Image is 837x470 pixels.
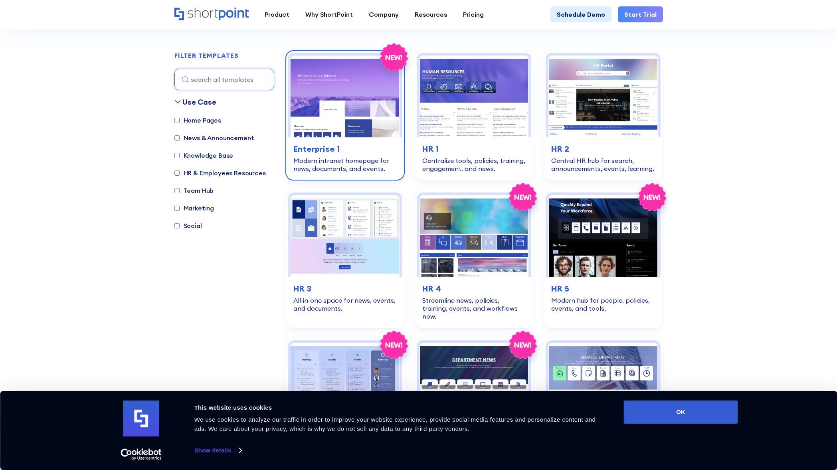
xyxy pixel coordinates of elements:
input: Marketing [174,206,180,211]
input: Home Pages [174,118,180,123]
label: Marketing [174,203,214,213]
div: Resources [415,10,447,19]
label: Knowledge Base [174,151,233,160]
h2: FILTER TEMPLATES [174,52,239,59]
h3: HR 3 [293,283,397,295]
a: Intranet Layout – SharePoint Page Design: Clean intranet page with tiles, updates, and calendar.I... [543,338,663,468]
div: Pricing [463,10,484,19]
img: HR 1 – Human Resources Template: Centralize tools, policies, training, engagement, and news. [419,56,528,137]
button: OK [624,401,738,424]
h3: HR 4 [422,283,526,295]
a: Schedule Demo [550,6,611,22]
div: Streamline news, policies, training, events, and workflows now. [422,296,526,320]
a: HR 2 - HR Intranet Portal: Central HR hub for search, announcements, events, learning.HR 2Central... [543,50,663,180]
a: Pricing [455,6,492,22]
div: This website uses cookies [194,403,606,412]
h3: HR 1 [422,143,526,155]
div: Company [369,10,399,19]
input: News & Announcement [174,135,180,141]
a: Product [257,6,297,22]
a: Enterprise 1 – SharePoint Homepage Design: Modern intranet homepage for news, documents, and even... [285,50,405,180]
img: HR 5 – Human Resource Template: Modern hub for people, policies, events, and tools. [548,195,657,277]
a: Show details [194,444,241,456]
span: We use cookies to analyze our traffic in order to improve your website experience, provide social... [194,416,596,432]
input: search all templates [174,69,274,90]
a: Company [361,6,407,22]
input: Social [174,223,180,228]
img: HR 6 – HR SharePoint Site Template: Trainings, articles, events, birthdays, and FAQs in one. [291,343,400,425]
img: HR 4 – SharePoint HR Intranet Template: Streamline news, policies, training, events, and workflow... [419,195,528,277]
input: Knowledge Base [174,153,180,158]
a: HR 6 – HR SharePoint Site Template: Trainings, articles, events, birthdays, and FAQs in one.HR 6T... [285,338,405,468]
h3: Enterprise 1 [293,143,397,155]
div: Why ShortPoint [305,10,353,19]
label: Social [174,221,202,230]
div: Central HR hub for search, announcements, events, learning. [551,157,655,173]
a: HR 3 – HR Intranet Template: All‑in‑one space for news, events, and documents.HR 3All‑in‑one spac... [285,190,405,328]
input: HR & Employees Resources [174,171,180,176]
img: HR 7 – HR SharePoint Template: Launch news, events, requests, and directory—no hassle. [419,343,528,425]
div: Product [265,10,289,19]
a: HR 1 – Human Resources Template: Centralize tools, policies, training, engagement, and news.HR 1C... [414,50,534,180]
img: HR 2 - HR Intranet Portal: Central HR hub for search, announcements, events, learning. [548,56,657,137]
a: Resources [407,6,455,22]
div: Modern intranet homepage for news, documents, and events. [293,157,397,173]
a: Usercentrics Cookiebot - opens in a new window [106,448,176,460]
a: Why ShortPoint [297,6,361,22]
img: Enterprise 1 – SharePoint Homepage Design: Modern intranet homepage for news, documents, and events. [291,56,400,137]
div: Use Case [182,97,216,107]
a: HR 4 – SharePoint HR Intranet Template: Streamline news, policies, training, events, and workflow... [414,190,534,328]
label: HR & Employees Resources [174,168,266,178]
label: Team Hub [174,186,214,195]
h3: HR 2 [551,143,655,155]
h3: HR 5 [551,283,655,295]
label: News & Announcement [174,133,254,143]
img: HR 3 – HR Intranet Template: All‑in‑one space for news, events, and documents. [291,195,400,277]
img: logo [123,401,159,436]
div: Centralize tools, policies, training, engagement, and news. [422,157,526,173]
a: Home [174,8,249,21]
img: Intranet Layout – SharePoint Page Design: Clean intranet page with tiles, updates, and calendar. [548,343,657,425]
a: HR 5 – Human Resource Template: Modern hub for people, policies, events, and tools.HR 5Modern hub... [543,190,663,328]
div: All‑in‑one space for news, events, and documents. [293,296,397,312]
a: Start Trial [618,6,663,22]
div: Modern hub for people, policies, events, and tools. [551,296,655,312]
input: Team Hub [174,188,180,193]
a: HR 7 – HR SharePoint Template: Launch news, events, requests, and directory—no hassle.HR 7Launch ... [414,338,534,468]
label: Home Pages [174,115,221,125]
